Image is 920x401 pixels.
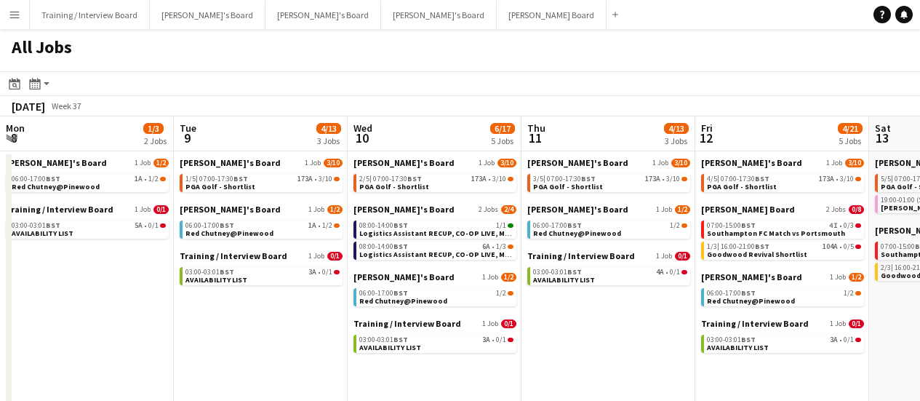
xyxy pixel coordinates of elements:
span: Caitlin's Board [180,157,281,168]
a: [PERSON_NAME]'s Board2 Jobs2/4 [353,204,516,215]
a: Training / Interview Board1 Job0/1 [527,250,690,261]
span: 07:00-17:30 [721,175,769,183]
span: BST [46,174,60,183]
a: 3/5|07:00-17:30BST173A•3/10PGA Golf - Shortlist [533,174,687,191]
span: 06:00-17:00 [707,290,756,297]
div: • [707,222,861,229]
span: | [891,263,893,272]
span: 1 Job [830,273,846,282]
span: Tue [180,122,196,135]
span: Caitlin's Board [701,157,802,168]
a: 03:00-03:01BST3A•0/1AVAILABILITY LIST [185,267,340,284]
span: 3/10 [492,175,506,183]
span: AVAILABILITY LIST [707,343,769,352]
div: • [359,243,513,250]
div: Training / Interview Board1 Job0/103:00-03:01BST3A•0/1AVAILABILITY LIST [353,318,516,356]
span: 07:00-17:30 [547,175,596,183]
span: Goodwood Revival Shortlist [707,250,807,259]
div: Training / Interview Board1 Job0/103:00-03:01BST3A•0/1AVAILABILITY LIST [180,250,343,288]
span: 0/5 [844,243,854,250]
div: [PERSON_NAME]'s Board1 Job1/206:00-17:00BST1/2Red Chutney@Pinewood [527,204,690,250]
span: 1/2 [855,291,861,295]
span: 08:00-14:00 [359,222,408,229]
span: 1/2 [849,273,864,282]
a: 08:00-14:00BST1/1Logistics Assistant RECUP, CO-OP LIVE, M11 3DL [359,221,513,237]
span: 07:00-17:30 [199,175,248,183]
span: BST [46,221,60,230]
span: BST [407,174,422,183]
span: 1/2 [844,290,854,297]
span: Red Chutney@Pinewood [359,296,447,306]
div: 5 Jobs [491,135,514,146]
span: 5A [135,222,143,229]
span: 1/2 [675,205,690,214]
a: Training / Interview Board1 Job0/1 [701,318,864,329]
div: 3 Jobs [317,135,340,146]
span: 0/1 [496,336,506,344]
span: 03:00-03:01 [533,269,582,276]
span: 1 Job [656,252,672,261]
span: 06:00-17:00 [359,290,408,297]
span: 3/10 [324,159,343,167]
div: 3 Jobs [665,135,688,146]
span: BST [233,174,248,183]
span: 4/13 [316,123,341,134]
span: PGA Golf - Shortlist [359,182,429,191]
div: Training / Interview Board1 Job0/103:00-03:01BST5A•0/1AVAILABILITY LIST [6,204,169,242]
div: • [707,175,861,183]
span: Logistics Assistant RECUP, CO-OP LIVE, M11 3DL [359,229,526,238]
span: Caitlin's Board [353,157,455,168]
div: • [12,175,166,183]
span: 1/5 [185,175,198,183]
span: BST [581,174,596,183]
span: 0/1 [160,223,166,228]
a: 03:00-03:01BST4A•0/1AVAILABILITY LIST [533,267,687,284]
a: 06:00-17:00BST1/2Red Chutney@Pinewood [533,221,687,237]
a: [PERSON_NAME]'s Board1 Job3/10 [701,157,864,168]
span: BST [755,242,769,251]
span: 06:00-17:00 [533,222,582,229]
span: Thomasina's Board [353,271,455,282]
span: 0/1 [670,269,680,276]
span: Jakub's Board [353,204,455,215]
a: [PERSON_NAME]'s Board1 Job1/2 [180,204,343,215]
span: 08:00-14:00 [359,243,408,250]
span: 2/5 [359,175,372,183]
span: Red Chutney@Pinewood [185,229,273,238]
div: • [185,175,340,183]
span: 1 Job [305,159,321,167]
button: [PERSON_NAME]'s Board [150,1,265,29]
span: 0/1 [681,270,687,274]
span: 1 Job [830,319,846,328]
span: 8 [4,130,25,146]
span: AVAILABILITY LIST [12,229,73,238]
span: | [543,174,545,183]
button: [PERSON_NAME]'s Board [265,1,381,29]
span: 3/10 [845,159,864,167]
span: 1 Job [135,159,151,167]
span: 4/5 [707,175,719,183]
div: • [707,243,861,250]
span: Week 37 [48,100,84,111]
span: 173A [645,175,660,183]
a: 4/5|07:00-17:30BST173A•3/10PGA Golf - Shortlist [707,174,861,191]
div: • [359,175,513,183]
div: • [185,222,340,229]
span: 3A [308,269,316,276]
span: | [717,174,719,183]
span: 1/2 [148,175,159,183]
span: BST [220,221,234,230]
span: 11 [525,130,545,146]
span: 173A [819,175,834,183]
span: Wed [353,122,372,135]
div: [PERSON_NAME]'s Board1 Job3/102/5|07:00-17:30BST173A•3/10PGA Golf - Shortlist [353,157,516,204]
a: [PERSON_NAME]'s Board1 Job1/2 [6,157,169,168]
span: 3/10 [508,177,513,181]
a: [PERSON_NAME]'s Board1 Job1/2 [353,271,516,282]
div: [PERSON_NAME]'s Board1 Job1/206:00-17:00BST1/2Red Chutney@Pinewood [701,271,864,318]
a: 1/5|07:00-17:30BST173A•3/10PGA Golf - Shortlist [185,174,340,191]
span: Caitlin's Board [527,157,628,168]
span: 07:00-15:00 [707,222,756,229]
span: 4/21 [838,123,863,134]
a: 06:00-17:00BST1A•1/2Red Chutney@Pinewood [185,221,340,237]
